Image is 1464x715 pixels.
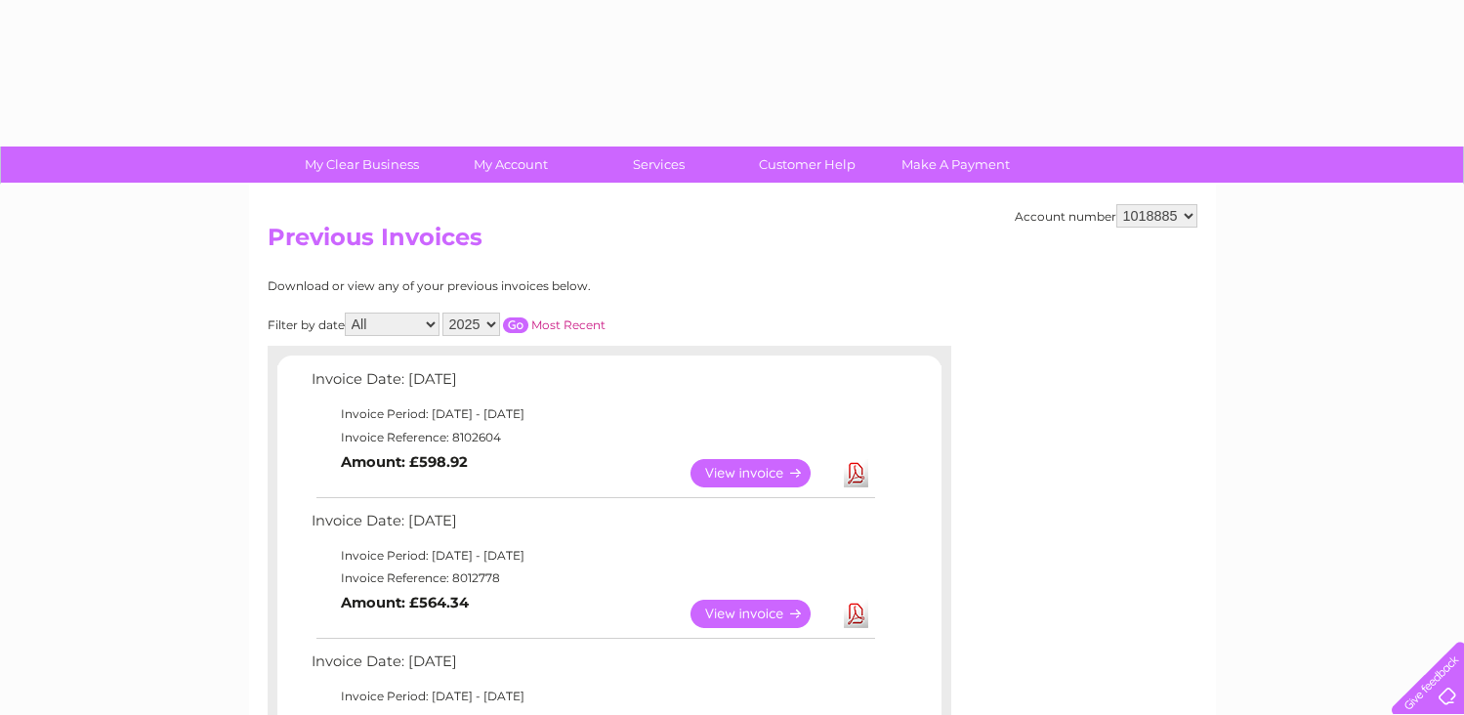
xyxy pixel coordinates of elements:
a: Download [844,459,868,487]
td: Invoice Period: [DATE] - [DATE] [307,402,878,426]
h2: Previous Invoices [268,224,1197,261]
td: Invoice Date: [DATE] [307,366,878,402]
td: Invoice Date: [DATE] [307,649,878,685]
a: Download [844,600,868,628]
td: Invoice Date: [DATE] [307,508,878,544]
a: Customer Help [727,147,888,183]
a: Most Recent [531,317,606,332]
td: Invoice Reference: 8012778 [307,567,878,590]
div: Filter by date [268,313,780,336]
a: Services [578,147,739,183]
div: Account number [1015,204,1197,228]
a: My Account [430,147,591,183]
td: Invoice Period: [DATE] - [DATE] [307,685,878,708]
b: Amount: £598.92 [341,453,468,471]
a: View [690,600,834,628]
a: View [690,459,834,487]
td: Invoice Period: [DATE] - [DATE] [307,544,878,568]
div: Download or view any of your previous invoices below. [268,279,780,293]
b: Amount: £564.34 [341,594,469,611]
a: Make A Payment [875,147,1036,183]
td: Invoice Reference: 8102604 [307,426,878,449]
a: My Clear Business [281,147,442,183]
